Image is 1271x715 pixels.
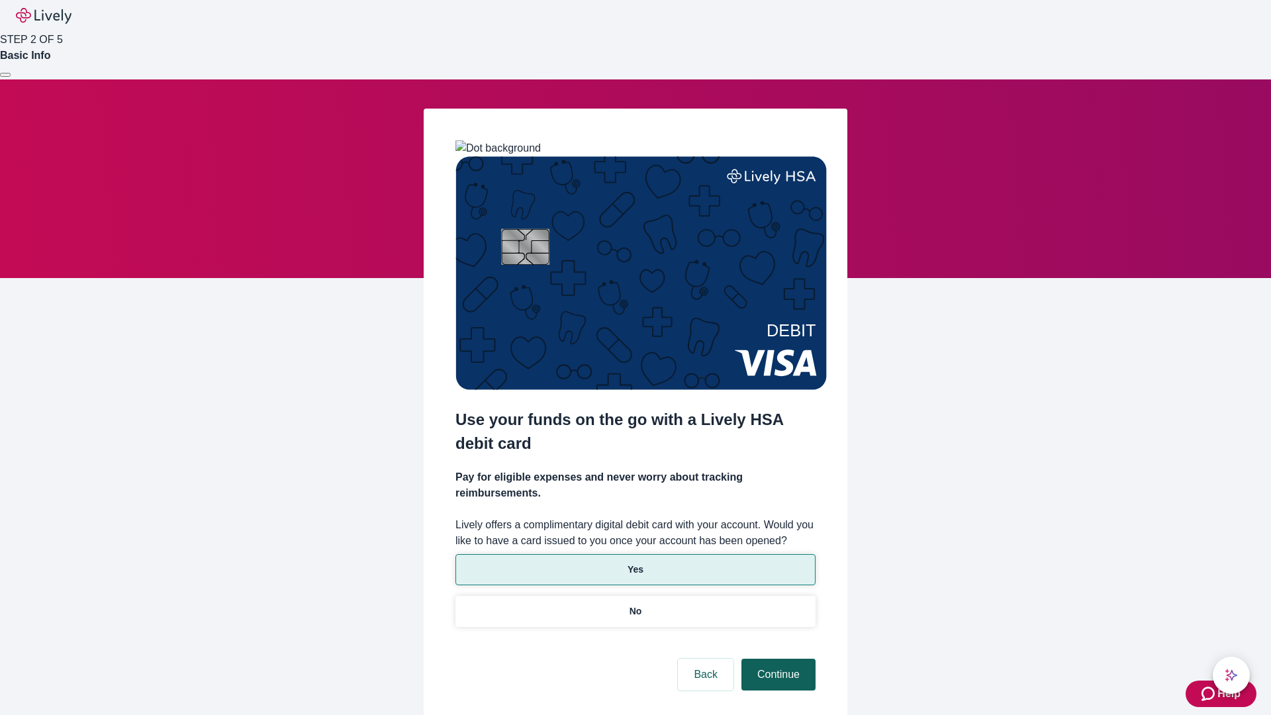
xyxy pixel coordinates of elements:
img: Debit card [455,156,827,390]
svg: Lively AI Assistant [1225,669,1238,682]
button: chat [1213,657,1250,694]
button: Continue [741,659,816,691]
button: Zendesk support iconHelp [1186,681,1256,707]
img: Dot background [455,140,541,156]
svg: Zendesk support icon [1201,686,1217,702]
button: Yes [455,554,816,585]
button: Back [678,659,733,691]
p: Yes [628,563,643,577]
img: Lively [16,8,71,24]
h2: Use your funds on the go with a Lively HSA debit card [455,408,816,455]
button: No [455,596,816,627]
span: Help [1217,686,1241,702]
p: No [630,604,642,618]
label: Lively offers a complimentary digital debit card with your account. Would you like to have a card... [455,517,816,549]
h4: Pay for eligible expenses and never worry about tracking reimbursements. [455,469,816,501]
